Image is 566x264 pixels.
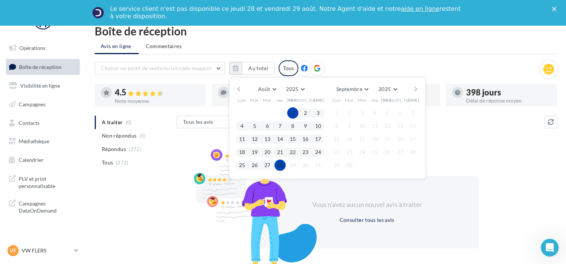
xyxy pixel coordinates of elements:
button: 8 [287,120,298,132]
span: (0) [139,133,146,139]
button: 11 [236,133,248,145]
button: 26 [382,147,393,158]
a: Contacts [4,115,81,131]
button: 19 [382,133,393,145]
div: 398 jours [466,88,551,97]
span: Médiathèque [19,138,49,144]
span: Non répondus [102,132,136,139]
button: 1 [331,107,342,119]
button: 29 [287,160,298,171]
div: 4.5 [115,88,200,97]
div: Fermer [552,7,559,11]
span: Visibilité en ligne [20,82,60,89]
span: Campagnes DataOnDemand [19,198,77,214]
button: Consulter tous les avis [336,216,397,224]
button: 16 [344,133,355,145]
button: 16 [300,133,311,145]
button: 15 [287,133,298,145]
span: (272) [129,146,141,152]
button: Au total [242,62,274,75]
button: 20 [394,133,406,145]
span: [PERSON_NAME] [381,97,419,103]
span: 2025 [286,86,298,92]
button: 30 [344,160,355,171]
span: Mar [250,97,259,103]
span: Campagnes [19,101,45,107]
span: Mar [345,97,354,103]
button: Choisir un point de vente ou un code magasin [95,62,225,75]
a: Visibilité en ligne [4,78,81,94]
button: 24 [312,147,324,158]
button: 13 [262,133,273,145]
a: Calendrier [4,152,81,168]
button: 5 [249,120,260,132]
button: 14 [407,120,418,132]
button: 10 [356,120,368,132]
p: VW FLERS [22,247,71,254]
button: 27 [262,160,273,171]
button: 15 [331,133,342,145]
button: 23 [344,147,355,158]
button: 14 [274,133,286,145]
span: Opérations [19,45,45,51]
button: 11 [369,120,380,132]
span: Tous les avis [183,119,213,125]
button: 22 [287,147,298,158]
span: Choisir un point de vente ou un code magasin [101,65,211,71]
button: 17 [312,133,324,145]
span: Mer [263,97,272,103]
button: 13 [394,120,406,132]
button: 27 [394,147,406,158]
button: 29 [331,160,342,171]
a: aide en ligne [401,5,439,12]
div: Vous n'avez aucun nouvel avis à traiter [303,200,431,210]
button: 21 [274,147,286,158]
span: [PERSON_NAME] [286,97,325,103]
div: Tous [279,60,298,76]
div: Délai de réponse moyen [466,98,551,103]
a: Campagnes [4,97,81,112]
button: 28 [407,147,418,158]
button: 12 [249,133,260,145]
button: 6 [262,120,273,132]
button: 7 [274,120,286,132]
button: 6 [394,107,406,119]
button: Septembre [333,84,371,94]
span: Répondus [102,145,126,153]
a: Opérations [4,40,81,56]
a: Campagnes DataOnDemand [4,195,81,217]
button: 9 [300,120,311,132]
img: Profile image for Service-Client [92,7,104,19]
button: 2025 [375,84,400,94]
button: 25 [369,147,380,158]
button: 3 [356,107,368,119]
button: 23 [300,147,311,158]
button: 9 [344,120,355,132]
button: 25 [236,160,248,171]
a: PLV et print personnalisable [4,171,81,193]
button: 19 [249,147,260,158]
button: Au total [229,62,274,75]
button: 21 [407,133,418,145]
span: Jeu [276,97,284,103]
span: Mer [358,97,367,103]
button: 4 [369,107,380,119]
button: 20 [262,147,273,158]
span: Calendrier [19,157,44,163]
button: Août [255,84,279,94]
a: Médiathèque [4,133,81,149]
button: 28 [274,160,286,171]
button: 22 [331,147,342,158]
span: PLV et print personnalisable [19,174,77,190]
button: 12 [382,120,393,132]
button: 8 [331,120,342,132]
button: 24 [356,147,368,158]
button: 31 [312,160,324,171]
button: 7 [407,107,418,119]
button: 2025 [283,84,307,94]
div: Le service client n'est pas disponible ce jeudi 28 et vendredi 29 août. Notre Agent d'aide et not... [110,5,462,20]
button: Tous les avis [177,116,251,128]
span: Septembre [336,86,362,92]
span: Contacts [19,119,40,126]
button: 2 [300,107,311,119]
